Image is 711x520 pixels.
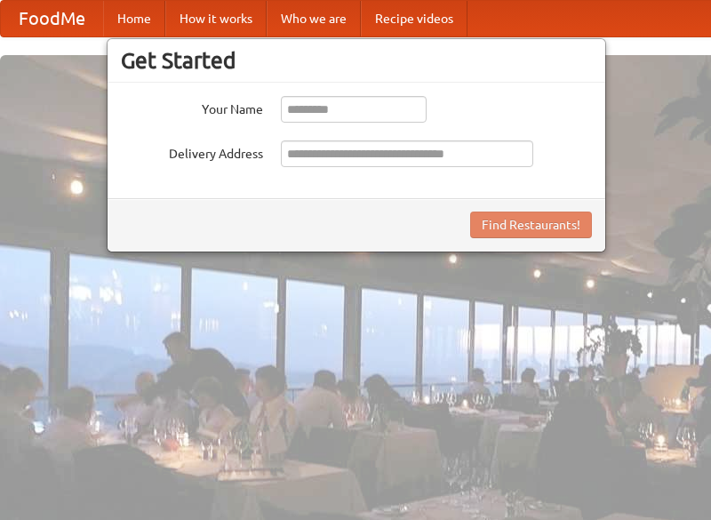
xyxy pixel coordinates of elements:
label: Delivery Address [121,140,263,163]
h3: Get Started [121,47,592,74]
button: Find Restaurants! [470,212,592,238]
a: FoodMe [1,1,103,36]
a: How it works [165,1,267,36]
a: Home [103,1,165,36]
a: Recipe videos [361,1,467,36]
a: Who we are [267,1,361,36]
label: Your Name [121,96,263,118]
